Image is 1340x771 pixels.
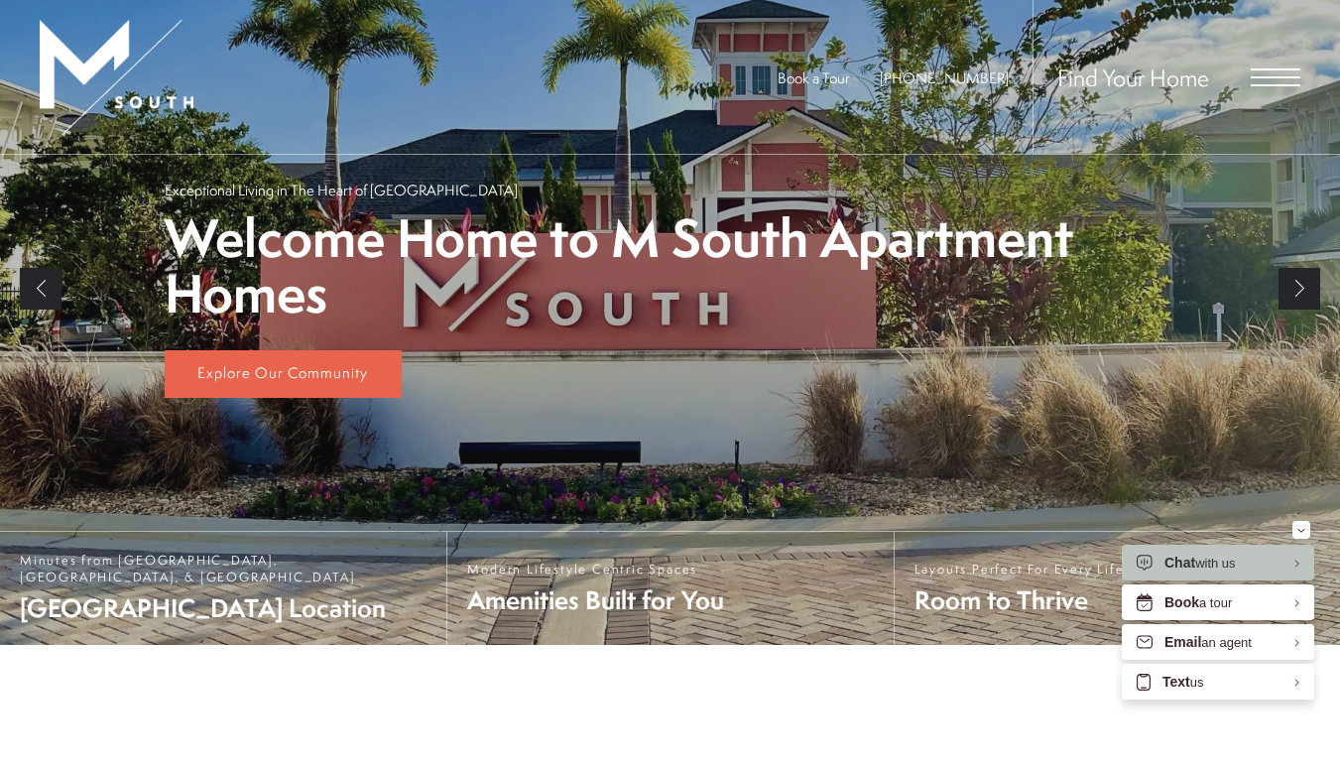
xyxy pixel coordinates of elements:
[778,67,850,88] a: Book a Tour
[880,67,1009,88] a: Call Us at 813-570-8014
[880,67,1009,88] span: [PHONE_NUMBER]
[165,180,518,200] p: Exceptional Living in The Heart of [GEOGRAPHIC_DATA]
[40,20,193,135] img: MSouth
[914,582,1158,617] span: Room to Thrive
[467,582,724,617] span: Amenities Built for You
[467,561,724,578] span: Modern Lifestyle Centric Spaces
[20,590,426,625] span: [GEOGRAPHIC_DATA] Location
[165,210,1176,322] p: Welcome Home to M South Apartment Homes
[894,532,1340,645] a: Layouts Perfect For Every Lifestyle
[197,362,368,383] span: Explore Our Community
[914,561,1158,578] span: Layouts Perfect For Every Lifestyle
[1251,68,1300,86] button: Open Menu
[20,552,426,585] span: Minutes from [GEOGRAPHIC_DATA], [GEOGRAPHIC_DATA], & [GEOGRAPHIC_DATA]
[446,532,893,645] a: Modern Lifestyle Centric Spaces
[165,350,402,398] a: Explore Our Community
[20,268,61,310] a: Previous
[1279,268,1320,310] a: Next
[1057,62,1209,93] a: Find Your Home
